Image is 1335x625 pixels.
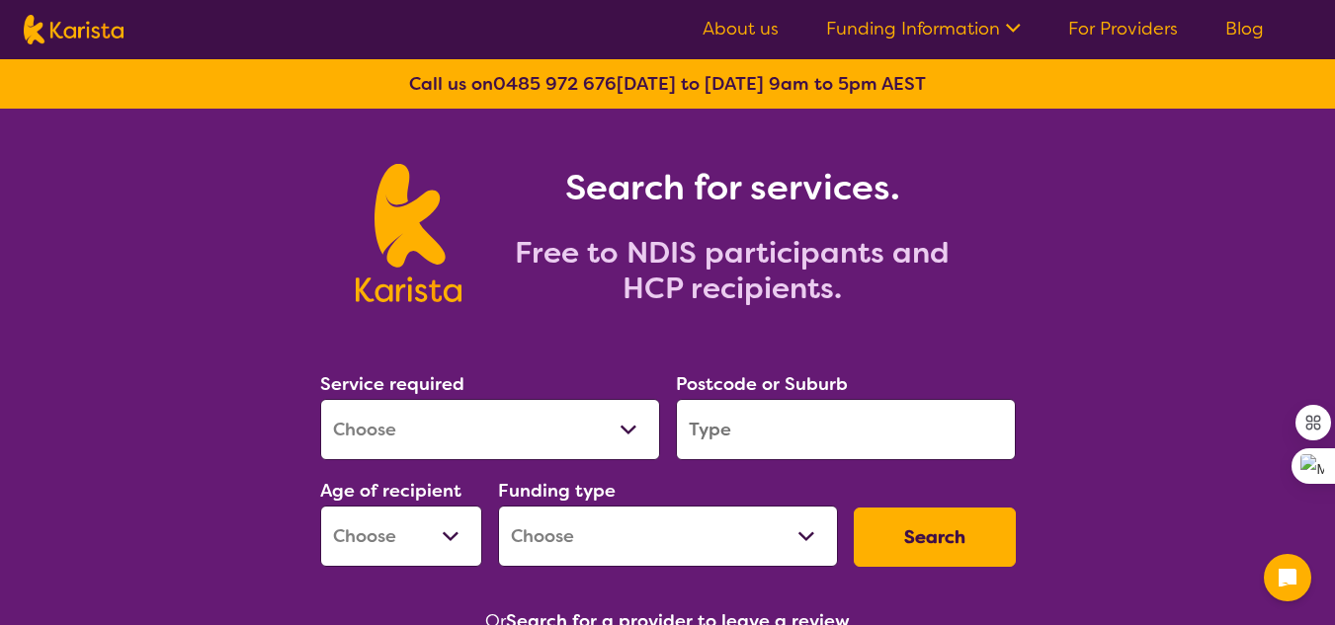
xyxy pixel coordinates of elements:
[320,372,464,396] label: Service required
[703,17,779,40] a: About us
[826,17,1021,40] a: Funding Information
[356,164,461,302] img: Karista logo
[1068,17,1178,40] a: For Providers
[409,72,926,96] b: Call us on [DATE] to [DATE] 9am to 5pm AEST
[498,479,616,503] label: Funding type
[1225,17,1264,40] a: Blog
[485,164,979,211] h1: Search for services.
[320,479,461,503] label: Age of recipient
[854,508,1016,567] button: Search
[676,372,848,396] label: Postcode or Suburb
[676,399,1016,460] input: Type
[485,235,979,306] h2: Free to NDIS participants and HCP recipients.
[493,72,617,96] a: 0485 972 676
[24,15,124,44] img: Karista logo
